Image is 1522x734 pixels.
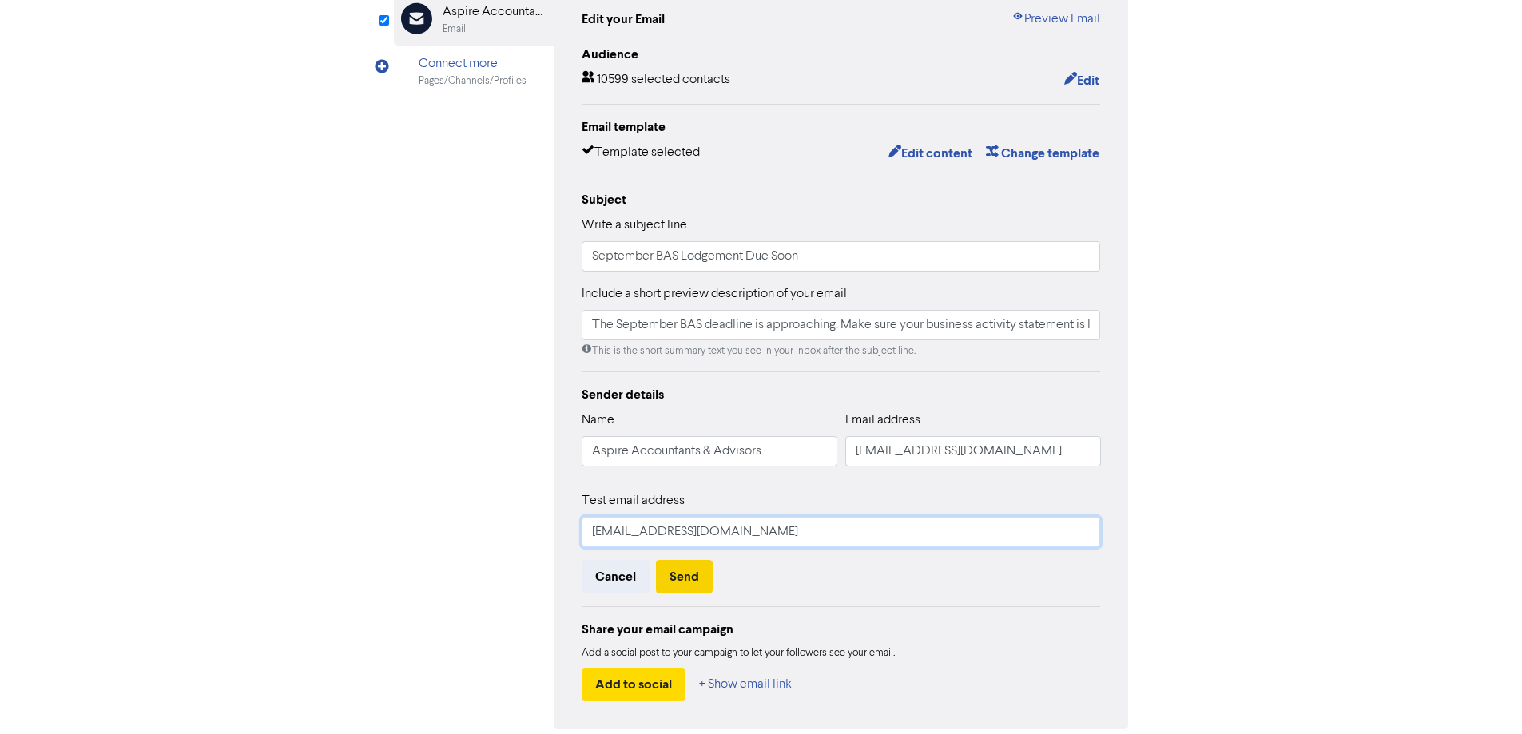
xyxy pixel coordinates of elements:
[1442,657,1522,734] iframe: Chat Widget
[582,385,1101,404] div: Sender details
[419,73,527,89] div: Pages/Channels/Profiles
[888,143,973,164] button: Edit content
[582,620,1101,639] div: Share your email campaign
[582,343,1101,359] div: This is the short summary text you see in your inbox after the subject line.
[582,10,665,29] div: Edit your Email
[582,70,730,91] div: 10599 selected contacts
[582,560,650,593] button: Cancel
[582,117,1101,137] div: Email template
[845,411,920,430] label: Email address
[1063,70,1100,91] button: Edit
[1011,10,1100,29] a: Preview Email
[394,46,554,97] div: Connect morePages/Channels/Profiles
[582,216,687,235] label: Write a subject line
[698,668,793,701] button: + Show email link
[582,45,1101,64] div: Audience
[582,668,685,701] button: Add to social
[582,190,1101,209] div: Subject
[419,54,527,73] div: Connect more
[443,22,466,37] div: Email
[443,2,545,22] div: Aspire Accountants & Advisors
[582,143,700,164] div: Template selected
[582,284,847,304] label: Include a short preview description of your email
[582,491,685,510] label: Test email address
[582,411,614,430] label: Name
[582,645,1101,661] div: Add a social post to your campaign to let your followers see your email.
[656,560,713,593] button: Send
[985,143,1100,164] button: Change template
